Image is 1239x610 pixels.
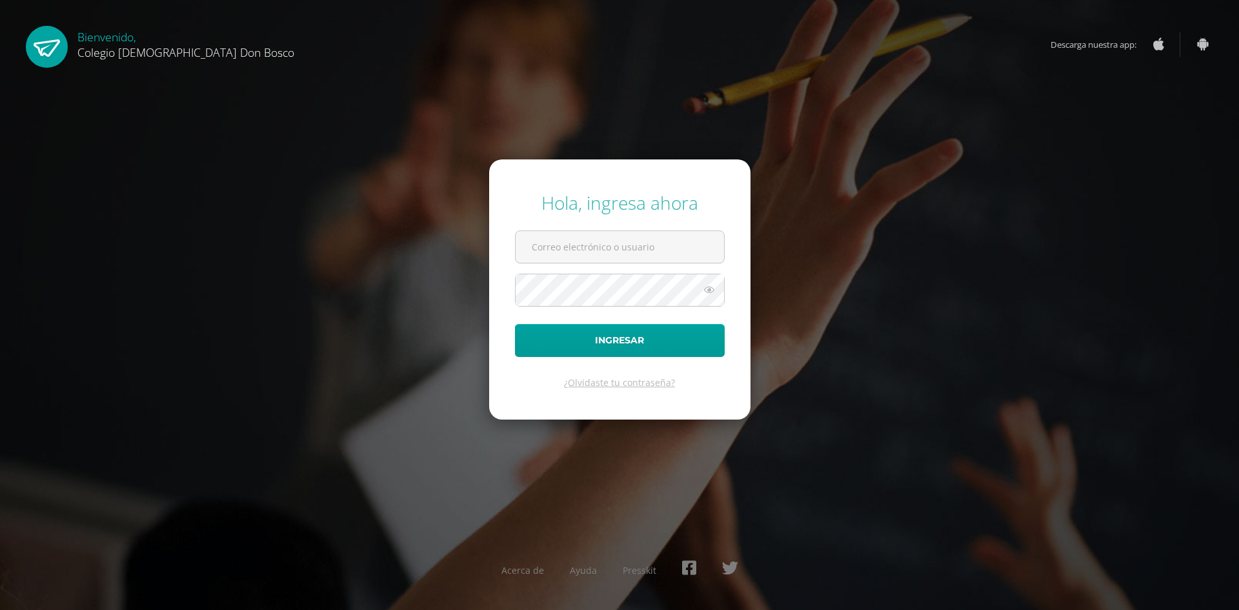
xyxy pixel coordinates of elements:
[623,564,656,576] a: Presskit
[570,564,597,576] a: Ayuda
[515,324,725,357] button: Ingresar
[564,376,675,389] a: ¿Olvidaste tu contraseña?
[501,564,544,576] a: Acerca de
[516,231,724,263] input: Correo electrónico o usuario
[77,26,294,60] div: Bienvenido,
[515,190,725,215] div: Hola, ingresa ahora
[77,45,294,60] span: Colegio [DEMOGRAPHIC_DATA] Don Bosco
[1051,32,1149,57] span: Descarga nuestra app:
